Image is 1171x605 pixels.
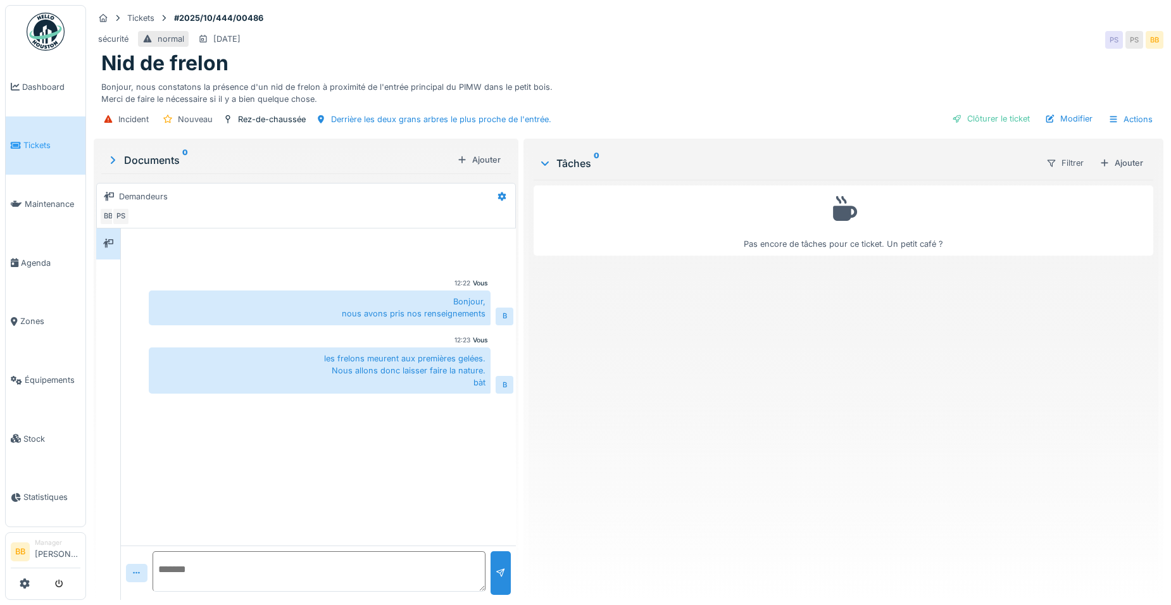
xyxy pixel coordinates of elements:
div: B [496,376,513,394]
div: Documents [106,153,452,168]
div: [DATE] [213,33,241,45]
a: Dashboard [6,58,85,116]
span: Équipements [25,374,80,386]
div: Bonjour, nous avons pris nos renseignements [149,290,491,325]
a: Maintenance [6,175,85,234]
div: Manager [35,538,80,547]
div: les frelons meurent aux premières gelées. Nous allons donc laisser faire la nature. bàt [149,347,491,394]
span: Stock [23,433,80,445]
div: Clôturer le ticket [947,110,1035,127]
div: Rez-de-chaussée [238,113,306,125]
div: PS [112,208,130,225]
span: Tickets [23,139,80,151]
div: Incident [118,113,149,125]
img: Badge_color-CXgf-gQk.svg [27,13,65,51]
div: Vous [473,278,488,288]
div: Demandeurs [119,190,168,203]
div: BB [99,208,117,225]
div: Ajouter [452,151,506,168]
span: Statistiques [23,491,80,503]
div: normal [158,33,184,45]
a: Tickets [6,116,85,175]
div: B [496,308,513,325]
div: BB [1146,31,1163,49]
div: sécurité [98,33,128,45]
sup: 0 [594,156,599,171]
div: Filtrer [1041,154,1089,172]
div: PS [1125,31,1143,49]
a: Équipements [6,351,85,409]
a: BB Manager[PERSON_NAME] [11,538,80,568]
div: Nouveau [178,113,213,125]
div: PS [1105,31,1123,49]
div: Modifier [1040,110,1098,127]
div: 12:23 [454,335,470,345]
a: Statistiques [6,468,85,527]
div: Ajouter [1094,154,1148,172]
h1: Nid de frelon [101,51,229,75]
div: Pas encore de tâches pour ce ticket. Un petit café ? [542,191,1145,250]
div: Actions [1103,110,1158,128]
div: Bonjour, nous constatons la présence d'un nid de frelon à proximité de l'entrée principal du PIMW... [101,76,1156,105]
span: Maintenance [25,198,80,210]
a: Zones [6,292,85,351]
div: Vous [473,335,488,345]
span: Agenda [21,257,80,269]
div: Derrière les deux grans arbres le plus proche de l'entrée. [331,113,551,125]
strong: #2025/10/444/00486 [169,12,268,24]
span: Zones [20,315,80,327]
li: BB [11,542,30,561]
li: [PERSON_NAME] [35,538,80,565]
div: 12:22 [454,278,470,288]
sup: 0 [182,153,188,168]
span: Dashboard [22,81,80,93]
a: Agenda [6,234,85,292]
div: Tâches [539,156,1036,171]
div: Tickets [127,12,154,24]
a: Stock [6,409,85,468]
